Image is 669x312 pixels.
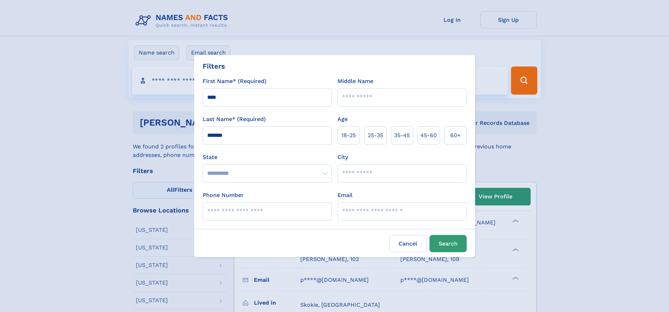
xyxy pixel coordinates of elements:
[337,191,353,199] label: Email
[337,77,373,85] label: Middle Name
[341,131,356,140] span: 18‑25
[203,77,267,85] label: First Name* (Required)
[420,131,437,140] span: 45‑60
[337,115,348,123] label: Age
[203,153,332,161] label: State
[337,153,348,161] label: City
[394,131,410,140] span: 35‑45
[429,235,467,252] button: Search
[203,61,225,71] div: Filters
[203,115,266,123] label: Last Name* (Required)
[389,235,427,252] label: Cancel
[368,131,383,140] span: 25‑35
[450,131,461,140] span: 60+
[203,191,244,199] label: Phone Number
